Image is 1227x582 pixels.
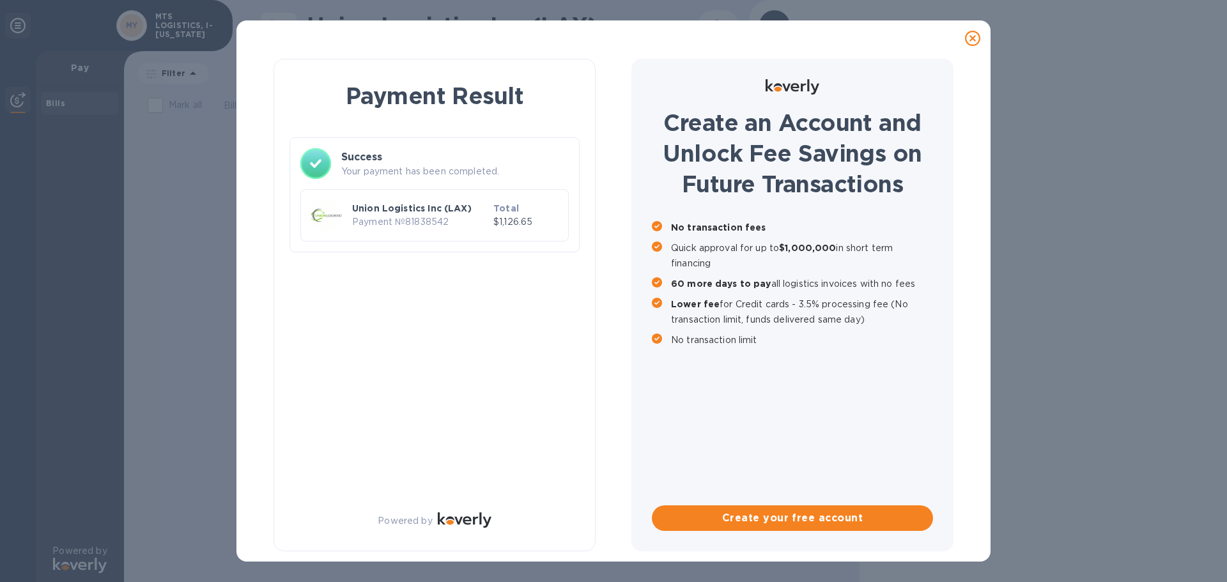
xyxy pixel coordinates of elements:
button: Create your free account [652,505,933,531]
p: Union Logistics Inc (LAX) [352,202,488,215]
h1: Create an Account and Unlock Fee Savings on Future Transactions [652,107,933,199]
p: Your payment has been completed. [341,165,569,178]
span: Create your free account [662,510,923,526]
p: $1,126.65 [493,215,558,229]
b: 60 more days to pay [671,279,771,289]
h3: Success [341,149,569,165]
b: No transaction fees [671,222,766,233]
p: No transaction limit [671,332,933,348]
b: Total [493,203,519,213]
p: Quick approval for up to in short term financing [671,240,933,271]
p: all logistics invoices with no fees [671,276,933,291]
b: Lower fee [671,299,720,309]
img: Logo [766,79,819,95]
p: for Credit cards - 3.5% processing fee (No transaction limit, funds delivered same day) [671,296,933,327]
b: $1,000,000 [779,243,836,253]
img: Logo [438,512,491,528]
p: Powered by [378,514,432,528]
h1: Payment Result [295,80,575,112]
p: Payment № 81838542 [352,215,488,229]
